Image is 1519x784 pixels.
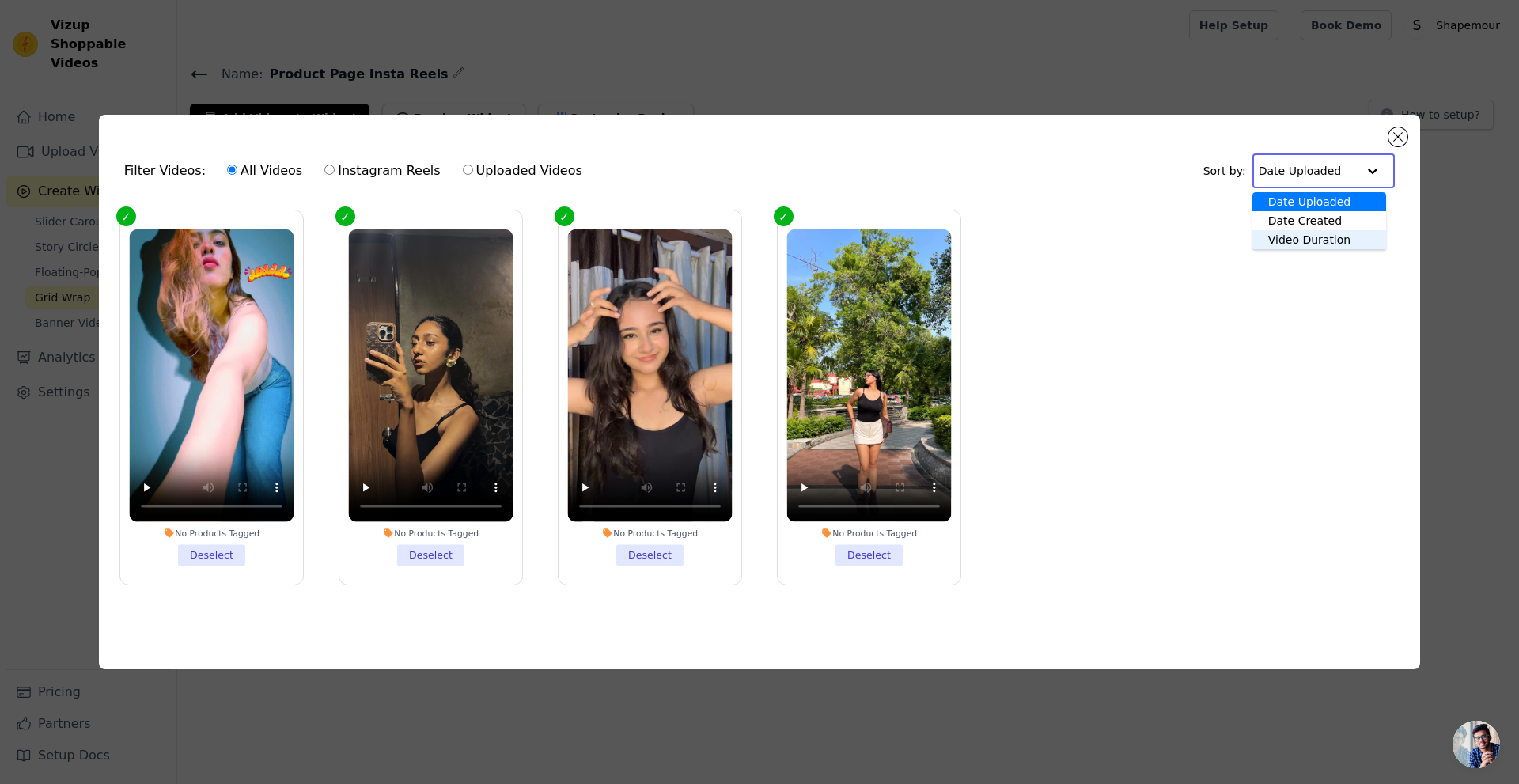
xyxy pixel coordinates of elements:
div: No Products Tagged [567,528,732,539]
label: Instagram Reels [324,161,441,181]
label: All Videos [226,161,303,181]
div: No Products Tagged [129,528,294,539]
div: No Products Tagged [348,528,513,539]
a: Open chat [1453,721,1500,768]
div: Sort by: [1203,153,1396,188]
div: Date Uploaded [1252,192,1386,211]
div: Video Duration [1252,230,1386,249]
div: Filter Videos: [124,153,591,189]
div: No Products Tagged [787,528,952,539]
label: Uploaded Videos [462,161,583,181]
div: Date Created [1252,211,1386,230]
button: Close modal [1388,127,1407,146]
